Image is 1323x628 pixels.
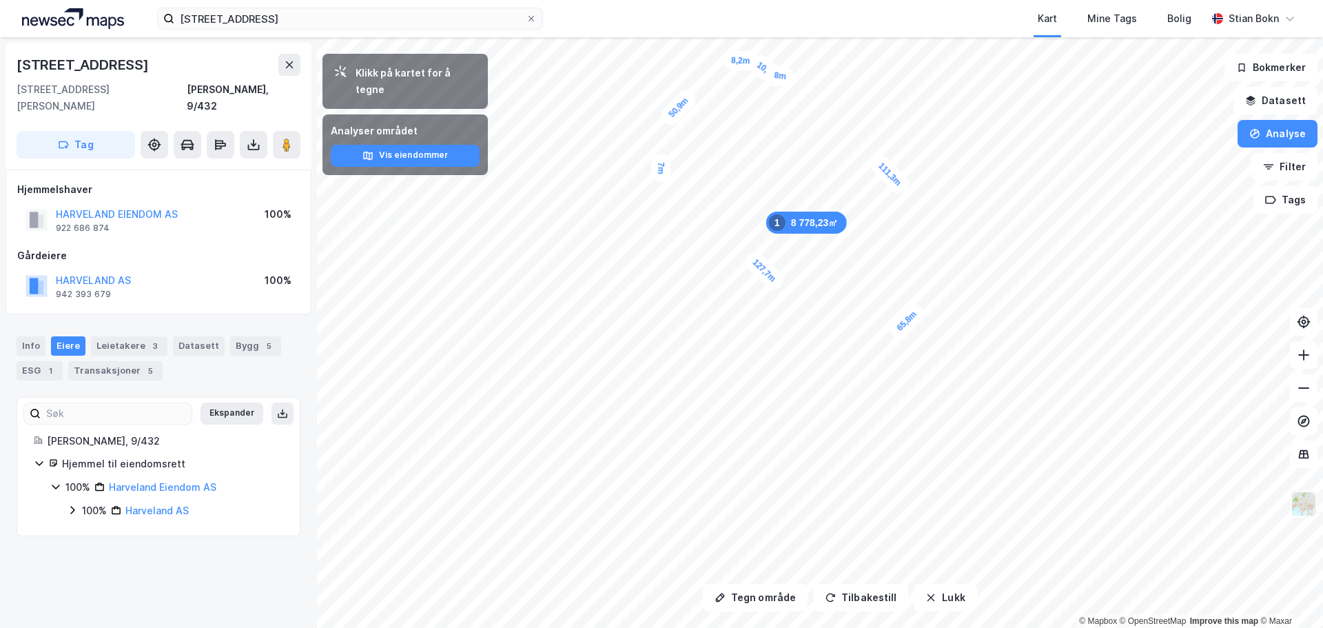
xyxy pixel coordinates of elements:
[51,336,85,356] div: Eiere
[1190,616,1258,626] a: Improve this map
[1254,562,1323,628] div: Kontrollprogram for chat
[1254,562,1323,628] iframe: Chat Widget
[91,336,167,356] div: Leietakere
[1038,10,1057,27] div: Kart
[914,584,976,611] button: Lukk
[356,65,477,98] div: Klikk på kartet for å tegne
[17,81,187,114] div: [STREET_ADDRESS][PERSON_NAME]
[769,214,786,231] div: 1
[766,212,847,234] div: Map marker
[56,223,110,234] div: 922 686 874
[230,336,281,356] div: Bygg
[174,8,526,29] input: Søk på adresse, matrikkel, gårdeiere, leietakere eller personer
[885,300,927,342] div: Map marker
[765,65,795,87] div: Map marker
[1238,120,1317,148] button: Analyse
[331,123,480,139] div: Analyser området
[47,433,283,449] div: [PERSON_NAME], 9/432
[43,364,57,378] div: 1
[1224,54,1317,81] button: Bokmerker
[262,339,276,353] div: 5
[143,364,157,378] div: 5
[651,154,670,182] div: Map marker
[1291,491,1317,517] img: Z
[723,50,759,71] div: Map marker
[1229,10,1279,27] div: Stian Bokn
[657,86,699,128] div: Map marker
[741,248,787,293] div: Map marker
[173,336,225,356] div: Datasett
[56,289,111,300] div: 942 393 679
[62,456,283,472] div: Hjemmel til eiendomsrett
[17,131,135,159] button: Tag
[68,361,163,381] div: Transaksjoner
[1167,10,1191,27] div: Bolig
[1087,10,1137,27] div: Mine Tags
[17,181,300,198] div: Hjemmelshaver
[1251,153,1317,181] button: Filter
[17,336,45,356] div: Info
[331,145,480,167] button: Vis eiendommer
[109,481,216,493] a: Harveland Eiendom AS
[17,54,152,76] div: [STREET_ADDRESS]
[1120,616,1187,626] a: OpenStreetMap
[1233,87,1317,114] button: Datasett
[41,403,192,424] input: Søk
[867,152,912,197] div: Map marker
[1253,186,1317,214] button: Tags
[17,361,63,381] div: ESG
[201,403,263,425] button: Ekspander
[65,479,90,496] div: 100%
[22,8,124,29] img: logo.a4113a55bc3d86da70a041830d287a7e.svg
[265,272,291,289] div: 100%
[125,505,189,516] a: Harveland AS
[813,584,908,611] button: Tilbakestill
[82,503,107,519] div: 100%
[17,247,300,264] div: Gårdeiere
[148,339,162,353] div: 3
[265,206,291,223] div: 100%
[187,81,300,114] div: [PERSON_NAME], 9/432
[703,584,808,611] button: Tegn område
[1079,616,1117,626] a: Mapbox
